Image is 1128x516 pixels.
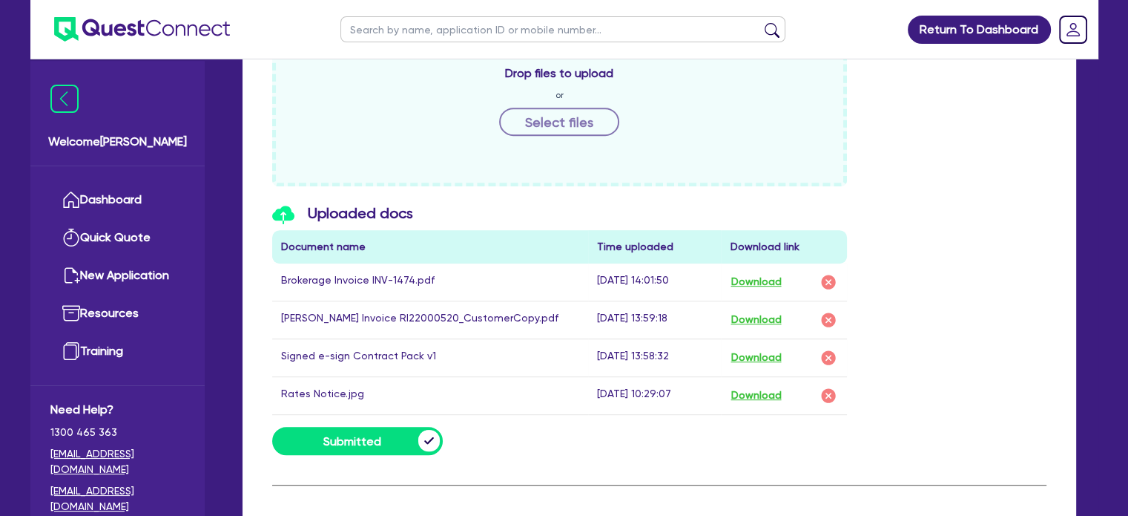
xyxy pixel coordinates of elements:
[50,333,185,370] a: Training
[272,339,589,376] td: Signed e-sign Contract Pack v1
[272,264,589,301] td: Brokerage Invoice INV-1474.pdf
[340,16,785,42] input: Search by name, application ID or mobile number...
[272,376,589,414] td: Rates Notice.jpg
[588,301,721,339] td: [DATE] 13:59:18
[819,311,837,329] img: delete-icon
[272,427,443,455] button: Submitted
[272,204,848,224] h3: Uploaded docs
[48,133,187,151] span: Welcome [PERSON_NAME]
[588,230,721,264] th: Time uploaded
[555,88,564,102] span: or
[730,272,782,292] button: Download
[50,483,185,515] a: [EMAIL_ADDRESS][DOMAIN_NAME]
[819,273,837,291] img: delete-icon
[505,65,613,82] span: Drop files to upload
[50,257,185,295] a: New Application
[272,301,589,339] td: [PERSON_NAME] Invoice RI22000520_CustomerCopy.pdf
[730,310,782,330] button: Download
[50,401,185,419] span: Need Help?
[50,446,185,477] a: [EMAIL_ADDRESS][DOMAIN_NAME]
[272,230,589,264] th: Document name
[730,386,782,405] button: Download
[1054,10,1092,49] a: Dropdown toggle
[62,267,80,284] img: new-application
[54,17,230,42] img: quest-connect-logo-blue
[908,16,1051,44] a: Return To Dashboard
[588,264,721,301] td: [DATE] 14:01:50
[62,304,80,322] img: resources
[819,387,837,405] img: delete-icon
[62,342,80,360] img: training
[50,425,185,440] span: 1300 465 363
[588,376,721,414] td: [DATE] 10:29:07
[50,219,185,257] a: Quick Quote
[721,230,847,264] th: Download link
[50,181,185,219] a: Dashboard
[62,229,80,246] img: quick-quote
[499,108,619,136] button: Select files
[588,339,721,376] td: [DATE] 13:58:32
[819,349,837,367] img: delete-icon
[730,348,782,368] button: Download
[50,85,79,113] img: icon-menu-close
[50,295,185,333] a: Resources
[272,206,294,224] img: icon-upload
